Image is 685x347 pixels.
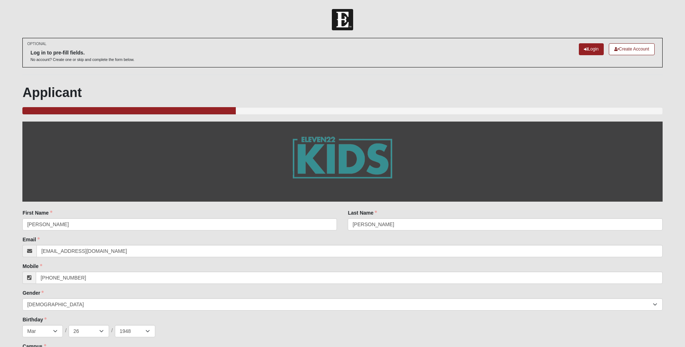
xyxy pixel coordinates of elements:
label: Last Name [348,209,377,216]
span: / [111,327,113,335]
label: Birthday [22,316,47,323]
a: Create Account [609,43,655,55]
img: GetImage.ashx [278,122,406,202]
small: OPTIONAL [27,41,46,47]
a: Login [579,43,604,55]
label: First Name [22,209,52,216]
label: Mobile [22,263,42,270]
label: Gender [22,289,44,297]
label: Email [22,236,39,243]
h6: Log in to pre-fill fields. [30,50,134,56]
h1: Applicant [22,85,662,100]
p: No account? Create one or skip and complete the form below. [30,57,134,62]
span: / [65,327,66,335]
img: Church of Eleven22 Logo [332,9,353,30]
